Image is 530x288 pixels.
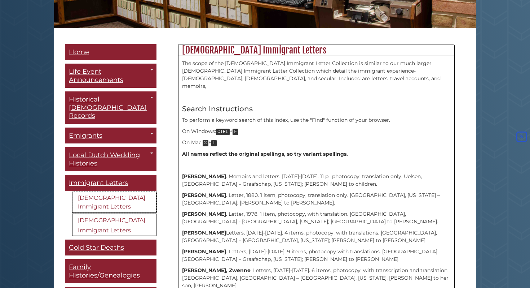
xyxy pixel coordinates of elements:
a: Life Event Announcements [65,64,156,88]
kbd: F [211,140,217,146]
h2: [DEMOGRAPHIC_DATA] Immigrant Letters [178,44,454,56]
a: Historical [DEMOGRAPHIC_DATA] Records [65,91,156,124]
a: [DEMOGRAPHIC_DATA] Immigrant Letters [72,214,156,236]
strong: [PERSON_NAME] [182,192,226,198]
span: Home [69,48,89,56]
strong: [PERSON_NAME] [182,173,226,180]
span: Historical [DEMOGRAPHIC_DATA] Records [69,95,147,120]
span: Immigrant Letters [69,179,128,187]
strong: [PERSON_NAME] [182,211,226,217]
a: Immigrant Letters [65,175,156,191]
a: Home [65,44,156,60]
a: Emigrants [65,128,156,144]
span: Emigrants [69,132,102,139]
strong: [PERSON_NAME] [182,248,226,255]
span: Local Dutch Wedding Histories [69,151,140,167]
a: Family Histories/Genealogies [65,259,156,283]
kbd: ⌘ [203,140,208,146]
kbd: F [233,129,238,135]
p: . Letter, 1978. 1 item, photocopy, with translation. [GEOGRAPHIC_DATA], [GEOGRAPHIC_DATA] - [GEOG... [182,210,451,225]
a: Gold Star Deaths [65,240,156,256]
strong: [PERSON_NAME], Zwenne [182,267,251,274]
a: Local Dutch Wedding Histories [65,147,156,171]
p: On Mac: + [182,139,451,147]
a: Back to Top [515,134,528,140]
h4: Search Instructions [182,105,451,113]
strong: [PERSON_NAME] [182,229,226,236]
kbd: CTRL [216,129,230,135]
p: . Letter, 1880. 1 item, photocopy, translation only. [GEOGRAPHIC_DATA], [US_STATE] – [GEOGRAPHIC_... [182,192,451,207]
span: Family Histories/Genealogies [69,263,140,279]
p: . Letters, [DATE]-[DATE]. 9 items, photocopy with translations. [GEOGRAPHIC_DATA], [GEOGRAPHIC_DA... [182,248,451,263]
p: On Windows: + [182,128,451,136]
strong: All names reflect the original spellings, so try variant spellings. [182,151,348,157]
span: Gold Star Deaths [69,244,124,252]
p: . Memoirs and letters, [DATE]-[DATE]. 11 p., photocopy, translation only. Uelsen, [GEOGRAPHIC_DAT... [182,173,451,188]
a: [DEMOGRAPHIC_DATA] Immigrant Letters [72,192,156,213]
p: Letters, [DATE]-[DATE]. 4 items, photocopy, with translations. [GEOGRAPHIC_DATA], [GEOGRAPHIC_DAT... [182,229,451,244]
p: To perform a keyword search of this index, use the "Find" function of your browser. [182,116,451,124]
span: Life Event Announcements [69,68,123,84]
p: The scope of the [DEMOGRAPHIC_DATA] Immigrant Letter Collection is similar to our much larger [DE... [182,60,451,90]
